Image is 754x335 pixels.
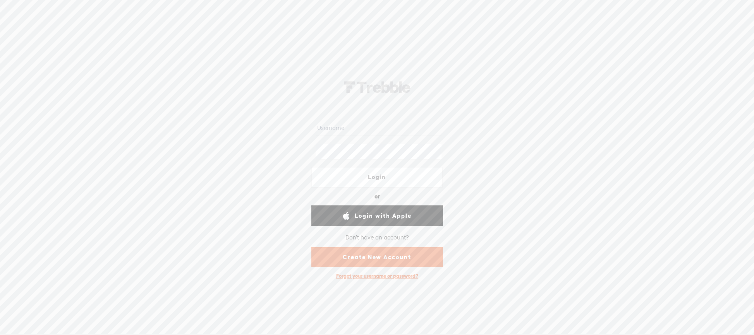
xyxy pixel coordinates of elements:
input: Username [316,120,441,135]
div: Forgot your username or password? [332,269,422,283]
a: Create New Account [311,247,443,267]
a: Login [311,167,443,188]
div: or [374,190,380,203]
div: Don't have an account? [345,229,409,246]
a: Login with Apple [311,205,443,226]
